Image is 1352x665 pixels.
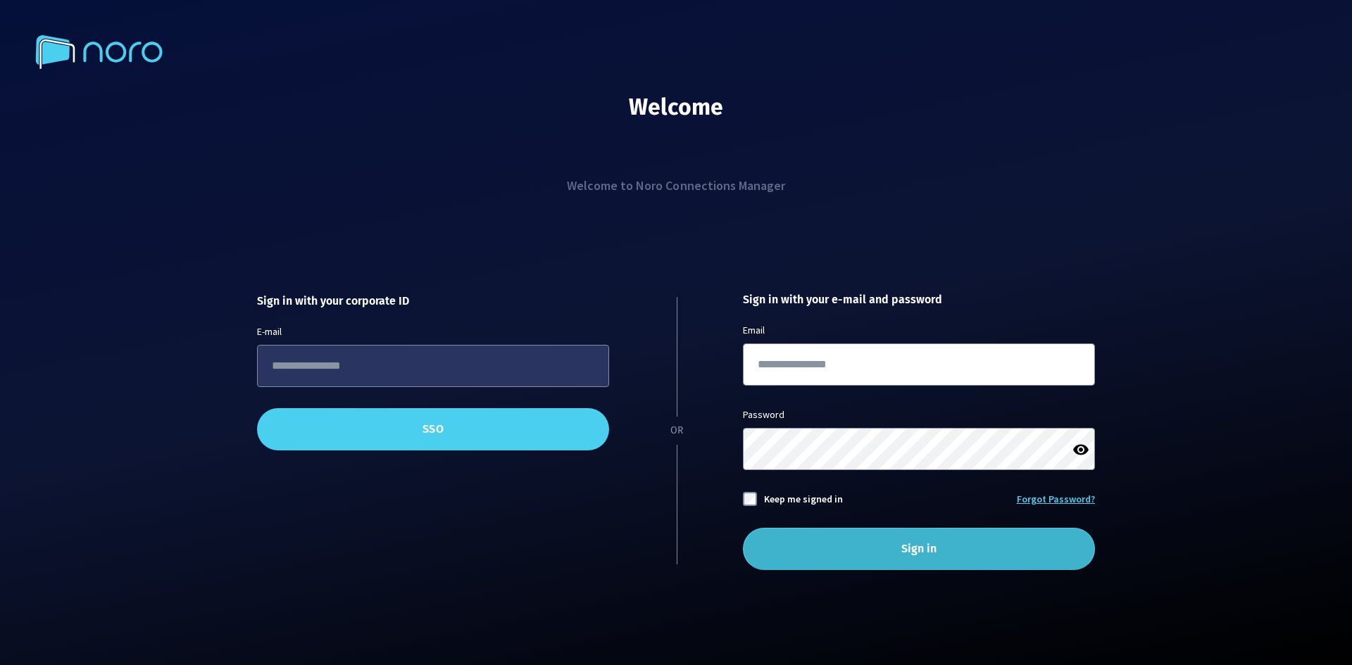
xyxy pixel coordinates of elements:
button: SSO [257,408,609,450]
label: E-mail [257,324,282,339]
div: Sign in with your corporate ID [257,293,609,310]
label: Email [743,322,765,338]
label: Password [743,407,784,422]
label: Keep me signed in [764,491,843,507]
div: Sign in with your e-mail and password [743,291,1095,308]
p: Welcome to Noro Connections Manager [35,176,1317,196]
div: OR [618,297,735,564]
button: Sign in [743,528,1095,570]
a: Forgot Password? [1017,491,1095,507]
img: Noro [35,35,163,69]
h1: Welcome [35,94,1317,120]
